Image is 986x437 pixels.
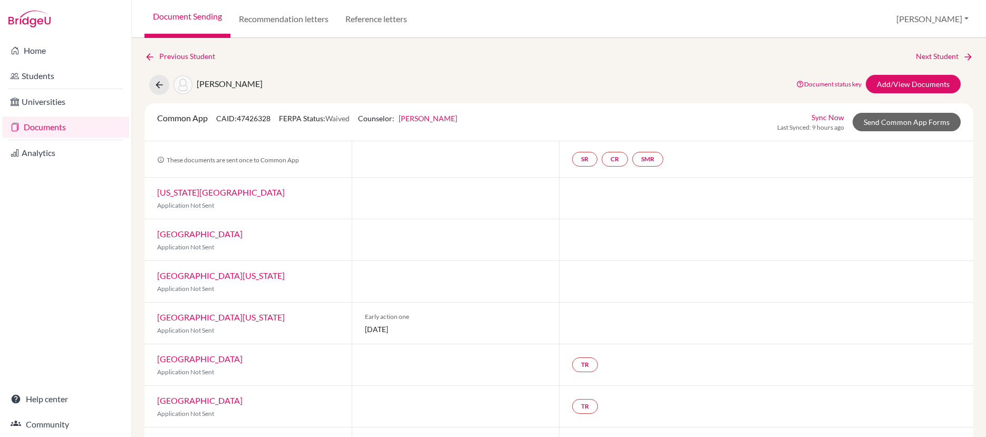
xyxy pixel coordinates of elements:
[777,123,844,132] span: Last Synced: 9 hours ago
[157,187,285,197] a: [US_STATE][GEOGRAPHIC_DATA]
[157,285,214,293] span: Application Not Sent
[632,152,663,167] a: SMR
[572,152,597,167] a: SR
[892,9,973,29] button: [PERSON_NAME]
[279,114,350,123] span: FERPA Status:
[157,326,214,334] span: Application Not Sent
[2,116,129,138] a: Documents
[602,152,628,167] a: CR
[157,113,208,123] span: Common App
[572,357,598,372] a: TR
[157,410,214,417] span: Application Not Sent
[157,243,214,251] span: Application Not Sent
[216,114,270,123] span: CAID: 47426328
[157,270,285,280] a: [GEOGRAPHIC_DATA][US_STATE]
[157,395,243,405] a: [GEOGRAPHIC_DATA]
[157,368,214,376] span: Application Not Sent
[325,114,350,123] span: Waived
[157,201,214,209] span: Application Not Sent
[916,51,973,62] a: Next Student
[365,312,546,322] span: Early action one
[2,142,129,163] a: Analytics
[811,112,844,123] a: Sync Now
[157,229,243,239] a: [GEOGRAPHIC_DATA]
[2,91,129,112] a: Universities
[2,40,129,61] a: Home
[157,354,243,364] a: [GEOGRAPHIC_DATA]
[2,65,129,86] a: Students
[197,79,263,89] span: [PERSON_NAME]
[2,414,129,435] a: Community
[853,113,961,131] a: Send Common App Forms
[8,11,51,27] img: Bridge-U
[157,312,285,322] a: [GEOGRAPHIC_DATA][US_STATE]
[572,399,598,414] a: TR
[399,114,457,123] a: [PERSON_NAME]
[144,51,224,62] a: Previous Student
[866,75,961,93] a: Add/View Documents
[365,324,546,335] span: [DATE]
[358,114,457,123] span: Counselor:
[157,156,299,164] span: These documents are sent once to Common App
[2,389,129,410] a: Help center
[796,80,862,88] a: Document status key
